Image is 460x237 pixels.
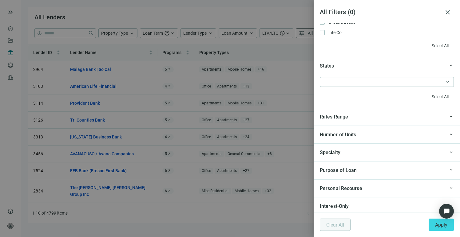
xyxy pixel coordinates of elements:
span: Select All [432,43,449,48]
div: keyboard_arrow_upPersonal Recourse [314,179,460,197]
button: Clear All [320,219,351,231]
span: Personal Recourse [320,185,362,191]
span: States [320,63,334,69]
div: keyboard_arrow_upRates Range [314,108,460,126]
span: Rates Range [320,114,348,120]
div: keyboard_arrow_upPurpose of Loan [314,161,460,179]
button: close [442,6,454,18]
article: All Filters ( 0 ) [320,7,442,17]
button: Apply [429,219,454,231]
span: Interest-Only [320,203,349,209]
button: Select All [426,92,454,102]
div: keyboard_arrow_upNumber of Units [314,126,460,143]
div: Open Intercom Messenger [439,204,454,219]
div: keyboard_arrow_upInterest-Only [314,197,460,215]
span: Specialty [320,150,340,155]
span: Life Co [325,29,344,36]
span: Purpose of Loan [320,167,357,173]
span: Apply [435,222,447,228]
span: Select All [432,94,449,99]
button: Select All [426,41,454,51]
div: keyboard_arrow_upSpecialty [314,143,460,161]
span: close [444,9,451,16]
span: Number of Units [320,132,356,138]
div: keyboard_arrow_upStates [314,57,460,75]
